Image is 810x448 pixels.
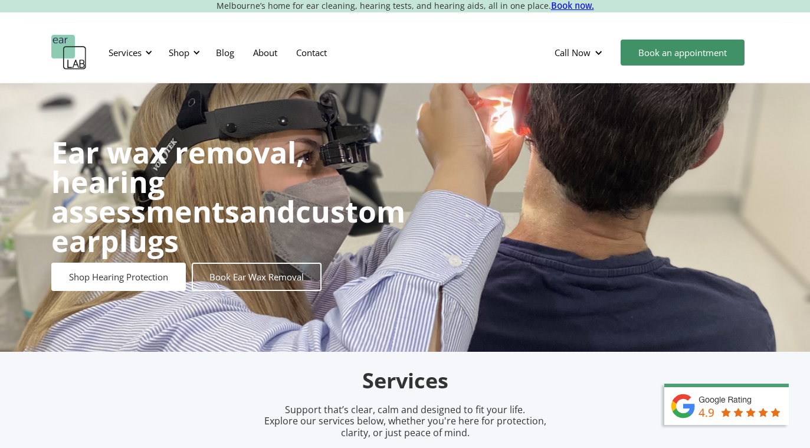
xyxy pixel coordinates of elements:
[545,35,615,70] div: Call Now
[51,191,405,261] strong: custom earplugs
[555,47,591,58] div: Call Now
[51,132,304,231] strong: Ear wax removal, hearing assessments
[287,35,336,70] a: Contact
[192,263,322,291] a: Book Ear Wax Removal
[109,47,142,58] div: Services
[169,47,189,58] div: Shop
[249,404,562,439] p: Support that’s clear, calm and designed to fit your life. Explore our services below, whether you...
[206,35,244,70] a: Blog
[244,35,287,70] a: About
[51,138,405,256] h1: and
[621,40,745,66] a: Book an appointment
[101,35,156,70] div: Services
[51,263,186,291] a: Shop Hearing Protection
[162,35,204,70] div: Shop
[51,35,87,70] a: home
[128,367,683,395] h2: Services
